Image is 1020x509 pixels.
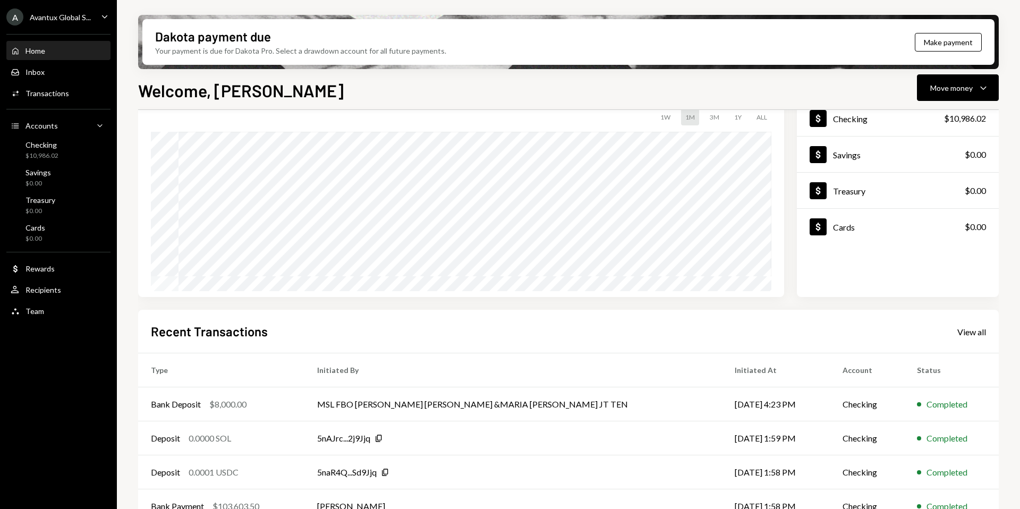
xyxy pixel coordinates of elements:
td: Checking [830,387,904,421]
a: Cards$0.00 [6,220,110,245]
div: Treasury [25,196,55,205]
div: Deposit [151,432,180,445]
a: Checking$10,986.02 [6,137,110,163]
div: $0.00 [25,234,45,243]
th: Type [138,353,304,387]
button: Move money [917,74,999,101]
div: Bank Deposit [151,398,201,411]
div: Cards [833,222,855,232]
div: Move money [930,82,973,94]
div: Treasury [833,186,865,196]
div: Completed [926,466,967,479]
div: $0.00 [25,179,51,188]
div: Team [25,307,44,316]
div: Dakota payment due [155,28,271,45]
div: ALL [752,109,771,125]
a: Recipients [6,280,110,299]
div: 0.0001 USDC [189,466,239,479]
a: Home [6,41,110,60]
div: Recipients [25,285,61,294]
div: Transactions [25,89,69,98]
div: Cards [25,223,45,232]
a: Rewards [6,259,110,278]
td: Checking [830,421,904,455]
a: Cards$0.00 [797,209,999,244]
a: Team [6,301,110,320]
th: Initiated By [304,353,722,387]
a: Savings$0.00 [797,137,999,172]
div: Inbox [25,67,45,77]
th: Status [904,353,999,387]
div: Deposit [151,466,180,479]
div: 1Y [730,109,746,125]
div: Accounts [25,121,58,130]
a: Savings$0.00 [6,165,110,190]
div: View all [957,327,986,337]
a: Treasury$0.00 [6,192,110,218]
td: Checking [830,455,904,489]
div: $0.00 [965,184,986,197]
div: $0.00 [965,220,986,233]
div: 5nAJrc...2j9Jjq [317,432,370,445]
th: Initiated At [722,353,830,387]
div: 1M [681,109,699,125]
div: Completed [926,398,967,411]
td: [DATE] 4:23 PM [722,387,830,421]
div: 0.0000 SOL [189,432,231,445]
div: $10,986.02 [944,112,986,125]
div: Rewards [25,264,55,273]
div: Completed [926,432,967,445]
div: Checking [833,114,868,124]
td: MSL FBO [PERSON_NAME] [PERSON_NAME] &MARIA [PERSON_NAME] JT TEN [304,387,722,421]
div: $8,000.00 [209,398,246,411]
div: $10,986.02 [25,151,58,160]
a: Accounts [6,116,110,135]
a: Transactions [6,83,110,103]
div: Avantux Global S... [30,13,91,22]
div: Your payment is due for Dakota Pro. Select a drawdown account for all future payments. [155,45,446,56]
button: Make payment [915,33,982,52]
div: Home [25,46,45,55]
div: $0.00 [965,148,986,161]
a: View all [957,326,986,337]
h1: Welcome, [PERSON_NAME] [138,80,344,101]
h2: Recent Transactions [151,323,268,340]
div: 3M [705,109,724,125]
td: [DATE] 1:59 PM [722,421,830,455]
div: A [6,9,23,26]
a: Inbox [6,62,110,81]
th: Account [830,353,904,387]
div: 5naR4Q...Sd9Jjq [317,466,377,479]
a: Treasury$0.00 [797,173,999,208]
div: Savings [833,150,861,160]
div: $0.00 [25,207,55,216]
div: Checking [25,140,58,149]
div: Savings [25,168,51,177]
div: 1W [656,109,675,125]
a: Checking$10,986.02 [797,100,999,136]
td: [DATE] 1:58 PM [722,455,830,489]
